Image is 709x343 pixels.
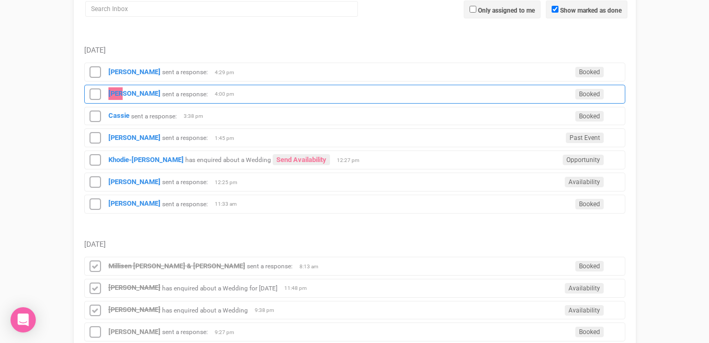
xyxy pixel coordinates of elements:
small: sent a response: [162,178,208,186]
span: Booked [575,111,604,122]
span: 4:00 pm [215,90,241,98]
a: Millisen [PERSON_NAME] & [PERSON_NAME] [108,262,245,270]
small: has enquired about a Wedding [185,156,271,164]
a: [PERSON_NAME] [108,284,161,291]
small: sent a response: [162,134,208,142]
a: [PERSON_NAME] [108,68,161,76]
span: Availability [565,283,604,294]
span: 11:33 am [215,200,241,208]
span: Booked [575,67,604,77]
span: Availability [565,177,604,187]
span: 12:27 pm [337,157,363,164]
small: has enquired about a Wedding for [DATE] [162,284,277,291]
span: Past Event [566,133,604,143]
a: [PERSON_NAME] [108,328,161,336]
small: sent a response: [162,68,208,76]
span: Booked [575,327,604,337]
a: [PERSON_NAME] [108,199,161,207]
span: Opportunity [563,155,604,165]
small: has enquired about a Wedding [162,306,248,314]
span: 9:38 pm [255,307,281,314]
h5: [DATE] [84,240,625,248]
small: sent a response: [162,200,208,207]
small: sent a response: [162,90,208,97]
span: 9:27 pm [215,329,241,336]
a: Cassie [108,112,129,119]
span: Booked [575,89,604,99]
h5: [DATE] [84,46,625,54]
span: 1:45 pm [215,135,241,142]
span: Booked [575,199,604,209]
a: [PERSON_NAME] [108,178,161,186]
a: [PERSON_NAME] [108,306,161,314]
span: 4:29 pm [215,69,241,76]
span: Booked [575,261,604,271]
label: Show marked as done [560,6,622,15]
a: Khodie-[PERSON_NAME] [108,156,184,164]
small: sent a response: [162,328,208,336]
small: sent a response: [247,263,293,270]
small: sent a response: [131,112,177,119]
a: [PERSON_NAME] [108,134,161,142]
div: Open Intercom Messenger [11,307,36,332]
label: Only assigned to me [478,6,535,15]
input: Search Inbox [85,1,358,17]
span: 3:38 pm [184,113,210,120]
span: Availability [565,305,604,316]
span: 8:13 am [299,263,326,270]
a: [PERSON_NAME] [108,89,161,97]
span: 12:25 pm [215,179,241,186]
a: Send Availability [273,154,330,165]
span: 11:48 pm [284,285,311,292]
